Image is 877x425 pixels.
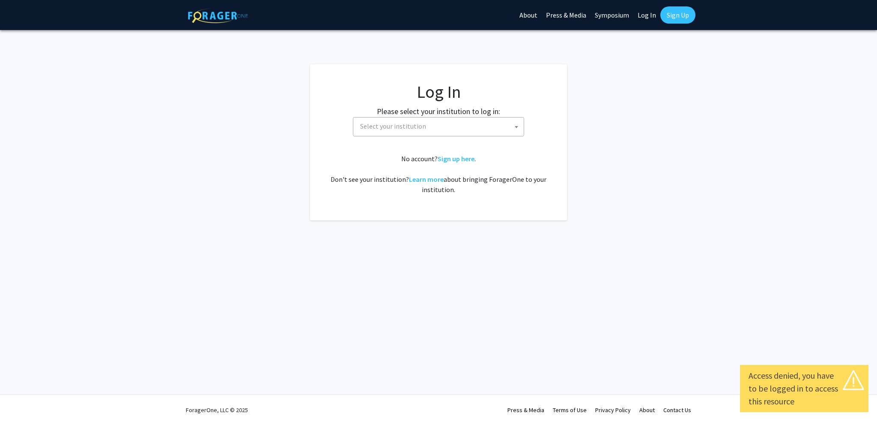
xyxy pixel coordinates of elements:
[507,406,544,414] a: Press & Media
[553,406,587,414] a: Terms of Use
[357,118,524,135] span: Select your institution
[353,117,524,136] span: Select your institution
[409,175,444,184] a: Learn more about bringing ForagerOne to your institution
[663,406,691,414] a: Contact Us
[327,154,550,195] div: No account? . Don't see your institution? about bringing ForagerOne to your institution.
[639,406,655,414] a: About
[438,154,474,163] a: Sign up here
[377,105,500,117] label: Please select your institution to log in:
[595,406,631,414] a: Privacy Policy
[749,369,860,408] div: Access denied, you have to be logged in to access this resource
[327,81,550,102] h1: Log In
[186,395,248,425] div: ForagerOne, LLC © 2025
[660,6,695,24] a: Sign Up
[188,8,248,23] img: ForagerOne Logo
[360,122,426,130] span: Select your institution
